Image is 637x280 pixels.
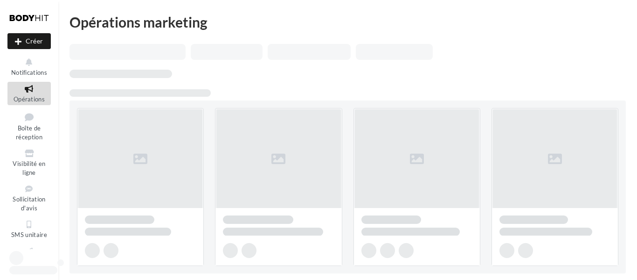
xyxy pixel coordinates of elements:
[11,231,47,238] span: SMS unitaire
[7,33,51,49] div: Nouvelle campagne
[7,244,51,267] a: Campagnes
[7,55,51,78] button: Notifications
[13,160,45,176] span: Visibilité en ligne
[69,15,626,29] div: Opérations marketing
[7,82,51,105] a: Opérations
[13,195,45,212] span: Sollicitation d'avis
[14,95,45,103] span: Opérations
[16,124,42,141] span: Boîte de réception
[7,182,51,214] a: Sollicitation d'avis
[7,217,51,240] a: SMS unitaire
[11,69,47,76] span: Notifications
[7,109,51,143] a: Boîte de réception
[7,33,51,49] button: Créer
[7,146,51,178] a: Visibilité en ligne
